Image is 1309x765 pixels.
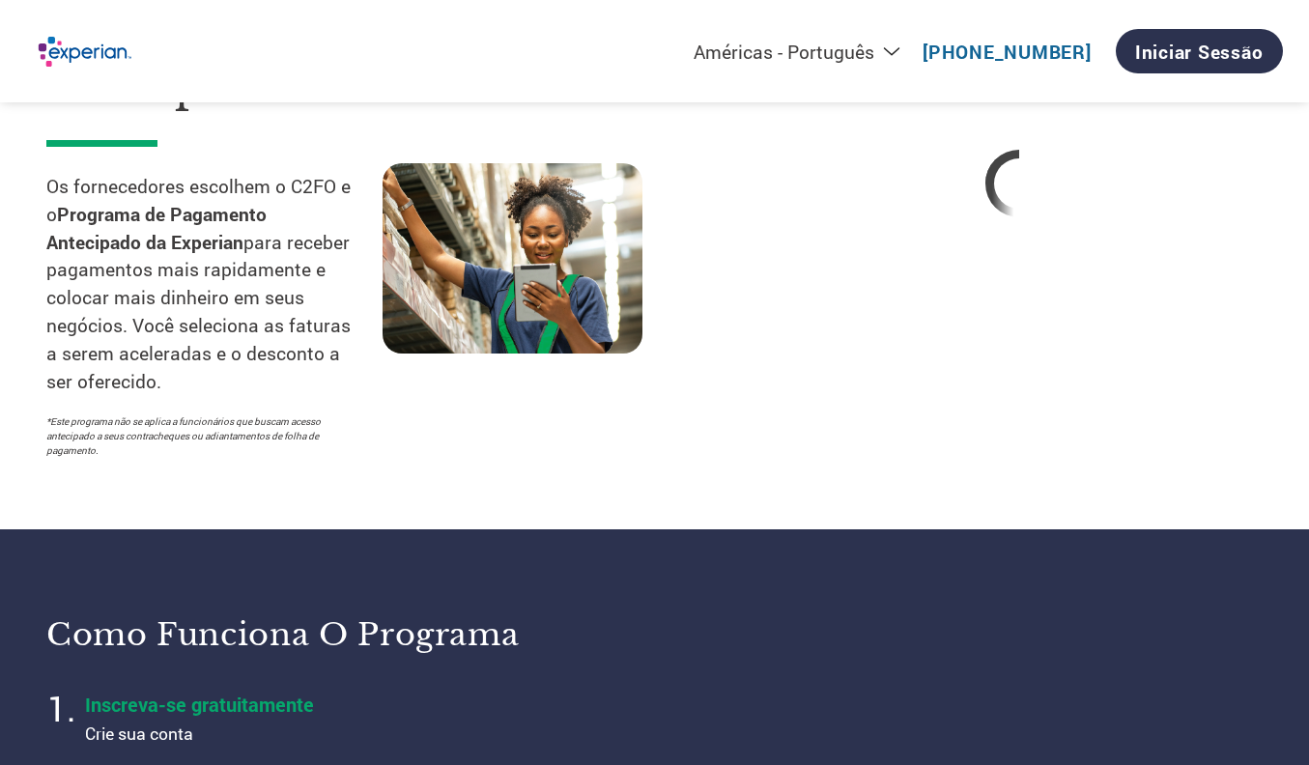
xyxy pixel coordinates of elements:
[1116,29,1283,73] a: Iniciar sessão
[46,615,519,654] font: Como funciona o programa
[923,40,1092,64] a: [PHONE_NUMBER]
[27,25,139,78] img: Experian
[46,202,267,254] strong: Programa de Pagamento Antecipado da Experian
[85,722,568,747] p: Crie sua conta
[46,414,363,458] p: *Este programa não se aplica a funcionários que buscam acesso antecipado a seus contracheques ou ...
[46,173,383,395] p: Os fornecedores escolhem o C2FO e o para receber pagamentos mais rapidamente e colocar mais dinhe...
[383,163,642,354] img: trabalhador da cadeia de suprimentos
[85,692,568,717] h4: Inscreva-se gratuitamente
